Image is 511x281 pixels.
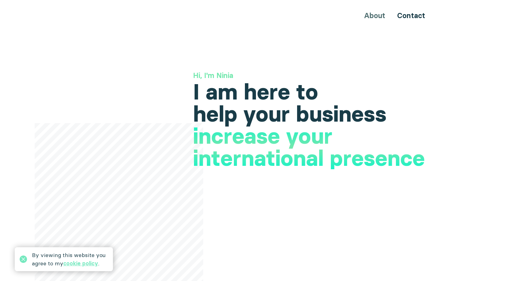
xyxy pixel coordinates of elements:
[193,70,435,81] h3: Hi, I'm Ninia
[63,260,98,267] a: cookie policy
[193,125,435,169] h1: increase your international presence
[32,251,108,267] div: By viewing this website you agree to my .
[193,81,435,125] h1: I am here to help your business
[397,11,425,20] a: Contact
